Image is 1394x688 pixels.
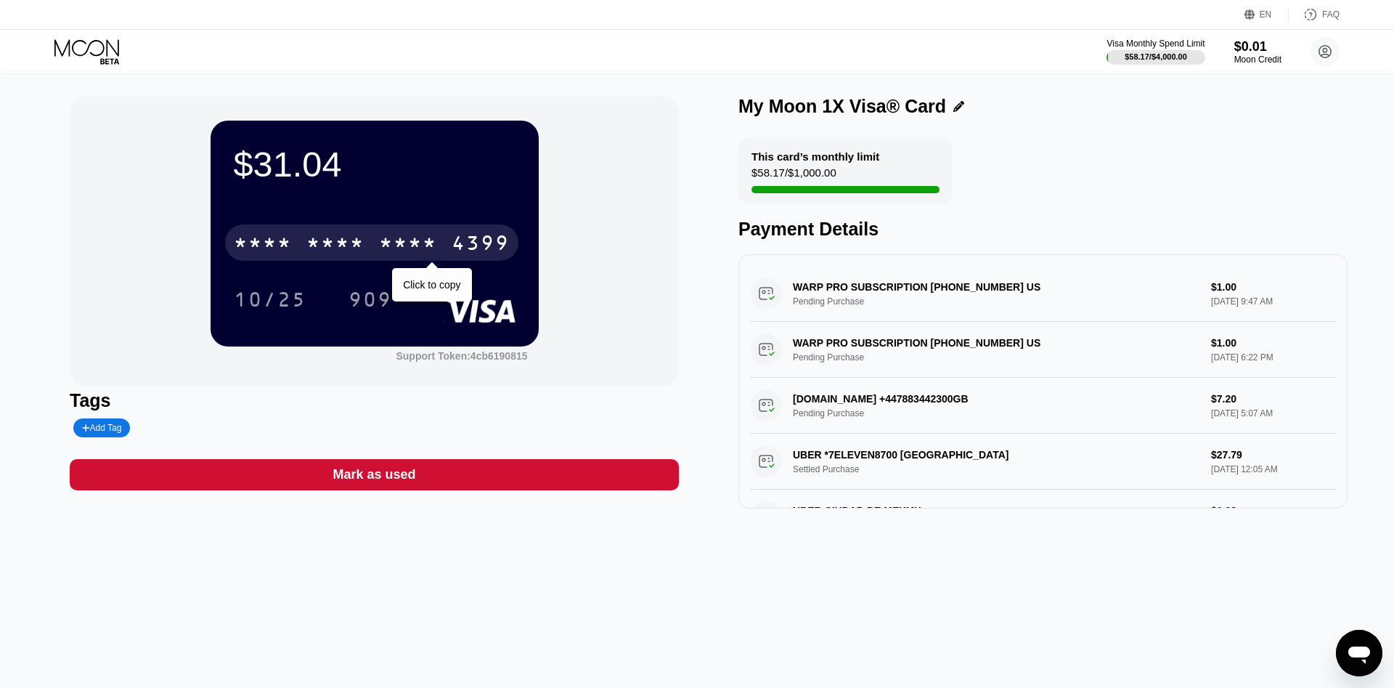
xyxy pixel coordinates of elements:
[82,423,121,433] div: Add Tag
[1322,9,1340,20] div: FAQ
[1336,630,1382,676] iframe: Button to launch messaging window
[751,166,836,186] div: $58.17 / $1,000.00
[396,350,527,362] div: Support Token:4cb6190815
[1244,7,1289,22] div: EN
[234,144,515,185] div: $31.04
[738,96,946,117] div: My Moon 1X Visa® Card
[1106,39,1205,49] div: Visa Monthly Spend Limit
[1234,54,1281,65] div: Moon Credit
[70,459,679,490] div: Mark as used
[73,418,130,437] div: Add Tag
[1234,39,1281,65] div: $0.01Moon Credit
[403,279,460,291] div: Click to copy
[751,150,879,163] div: This card’s monthly limit
[348,290,392,313] div: 909
[452,233,510,256] div: 4399
[1106,39,1205,65] div: Visa Monthly Spend Limit$58.17/$4,000.00
[738,219,1348,240] div: Payment Details
[1289,7,1340,22] div: FAQ
[70,390,679,411] div: Tags
[338,281,403,317] div: 909
[234,290,306,313] div: 10/25
[1260,9,1272,20] div: EN
[223,281,317,317] div: 10/25
[396,350,527,362] div: Support Token: 4cb6190815
[1125,52,1187,61] div: $58.17 / $4,000.00
[333,466,415,483] div: Mark as used
[1234,39,1281,54] div: $0.01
